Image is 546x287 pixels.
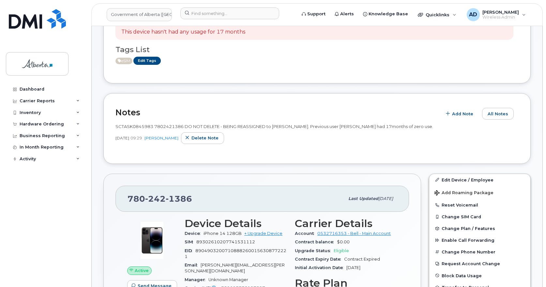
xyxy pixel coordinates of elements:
[208,277,248,282] span: Unknown Manager
[488,111,508,117] span: All Notes
[115,46,519,54] h3: Tags List
[429,246,530,258] button: Change Phone Number
[348,196,378,201] span: Last updated
[429,234,530,246] button: Enable Call Forwarding
[121,28,245,36] p: This device hasn't had any usage for 17 months
[429,270,530,281] button: Block Data Usage
[442,226,495,231] span: Change Plan / Features
[378,196,393,201] span: [DATE]
[429,222,530,234] button: Change Plan / Features
[334,248,349,253] span: Eligible
[244,231,282,236] a: + Upgrade Device
[295,265,346,270] span: Initial Activation Date
[115,58,132,64] span: Active
[482,15,519,20] span: Wireless Admin
[185,248,195,253] span: EID
[452,111,473,117] span: Add Note
[107,8,172,21] a: Government of Alberta (GOA)
[295,218,397,229] h3: Carrier Details
[185,263,285,273] span: [PERSON_NAME][EMAIL_ADDRESS][PERSON_NAME][DOMAIN_NAME]
[429,186,530,199] button: Add Roaming Package
[144,136,178,140] a: [PERSON_NAME]
[185,248,286,259] span: 89049032007108882600156308772221
[204,231,242,236] span: iPhone 14 128GB
[115,108,438,117] h2: Notes
[346,265,360,270] span: [DATE]
[135,267,149,274] span: Active
[185,277,208,282] span: Manager
[426,12,449,17] span: Quicklinks
[429,258,530,269] button: Request Account Change
[115,124,433,129] span: SCTASK0845983 7802421386 DO NOT DELETE - BEING REASSIGNED to [PERSON_NAME]. Previous user [PERSON...
[369,11,408,17] span: Knowledge Base
[166,194,192,204] span: 1386
[330,7,358,21] a: Alerts
[295,231,317,236] span: Account
[196,239,255,244] span: 89302610207741531112
[181,132,224,144] button: Delete note
[128,194,192,204] span: 780
[185,239,196,244] span: SIM
[185,218,287,229] h3: Device Details
[317,231,391,236] a: 0532716353 - Bell - Main Account
[337,239,350,244] span: $0.00
[340,11,354,17] span: Alerts
[344,257,380,262] span: Contract Expired
[307,11,326,17] span: Support
[462,8,530,21] div: Arunajith Daylath
[297,7,330,21] a: Support
[442,238,494,243] span: Enable Call Forwarding
[482,9,519,15] span: [PERSON_NAME]
[191,135,219,141] span: Delete note
[130,135,142,141] span: 09:29
[434,190,493,196] span: Add Roaming Package
[469,11,477,19] span: AD
[429,199,530,211] button: Reset Voicemail
[295,239,337,244] span: Contract balance
[295,248,334,253] span: Upgrade Status
[180,7,279,19] input: Find something...
[132,221,172,260] img: image20231002-3703462-njx0qo.jpeg
[145,194,166,204] span: 242
[295,257,344,262] span: Contract Expiry Date
[133,57,161,65] a: Edit Tags
[429,174,530,186] a: Edit Device / Employee
[185,231,204,236] span: Device
[482,108,514,120] button: All Notes
[115,135,129,141] span: [DATE]
[442,108,479,120] button: Add Note
[429,211,530,222] button: Change SIM Card
[185,263,201,267] span: Email
[413,8,461,21] div: Quicklinks
[358,7,413,21] a: Knowledge Base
